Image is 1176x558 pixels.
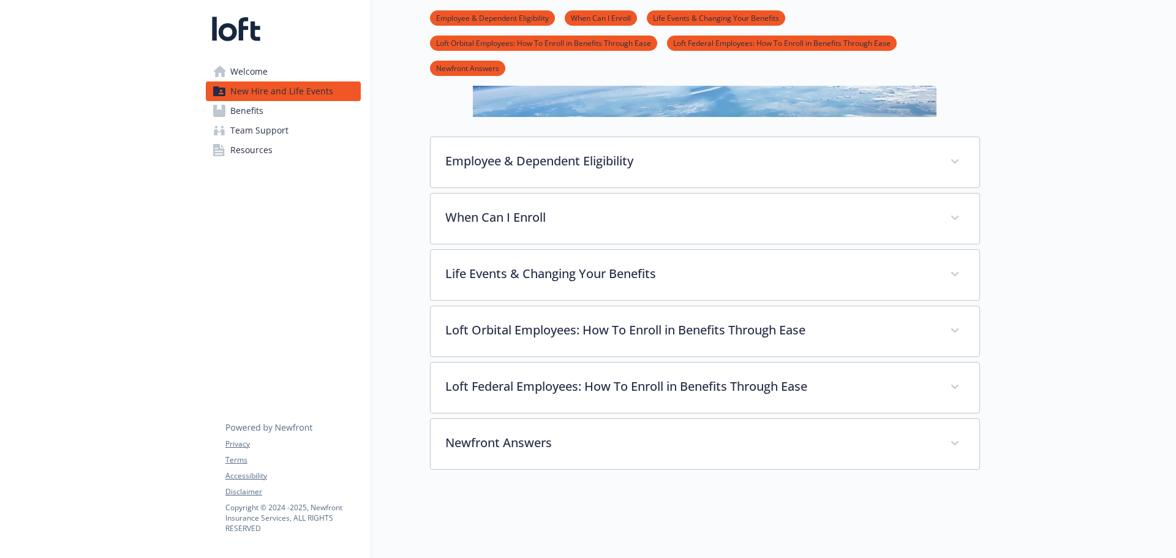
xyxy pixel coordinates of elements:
a: Employee & Dependent Eligibility [430,12,555,23]
div: Life Events & Changing Your Benefits [431,250,979,300]
p: Copyright © 2024 - 2025 , Newfront Insurance Services, ALL RIGHTS RESERVED [225,502,360,533]
p: Loft Federal Employees: How To Enroll in Benefits Through Ease [445,377,935,396]
span: Benefits [230,101,263,121]
a: Loft Federal Employees: How To Enroll in Benefits Through Ease [667,37,897,48]
p: Newfront Answers [445,434,935,452]
div: Newfront Answers [431,419,979,469]
a: Privacy [225,439,360,450]
a: Resources [206,140,361,160]
a: Accessibility [225,470,360,481]
span: Team Support [230,121,288,140]
p: When Can I Enroll [445,208,935,227]
a: Welcome [206,62,361,81]
a: When Can I Enroll [565,12,637,23]
div: Loft Orbital Employees: How To Enroll in Benefits Through Ease [431,306,979,356]
a: Life Events & Changing Your Benefits [647,12,785,23]
div: Loft Federal Employees: How To Enroll in Benefits Through Ease [431,363,979,413]
a: Terms [225,454,360,466]
span: Resources [230,140,273,160]
a: Benefits [206,101,361,121]
a: New Hire and Life Events [206,81,361,101]
span: Welcome [230,62,268,81]
a: Newfront Answers [430,62,505,74]
div: When Can I Enroll [431,194,979,244]
a: Team Support [206,121,361,140]
div: Employee & Dependent Eligibility [431,137,979,187]
p: Loft Orbital Employees: How To Enroll in Benefits Through Ease [445,321,935,339]
a: Loft Orbital Employees: How To Enroll in Benefits Through Ease [430,37,657,48]
p: Employee & Dependent Eligibility [445,152,935,170]
a: Disclaimer [225,486,360,497]
span: New Hire and Life Events [230,81,333,101]
p: Life Events & Changing Your Benefits [445,265,935,283]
